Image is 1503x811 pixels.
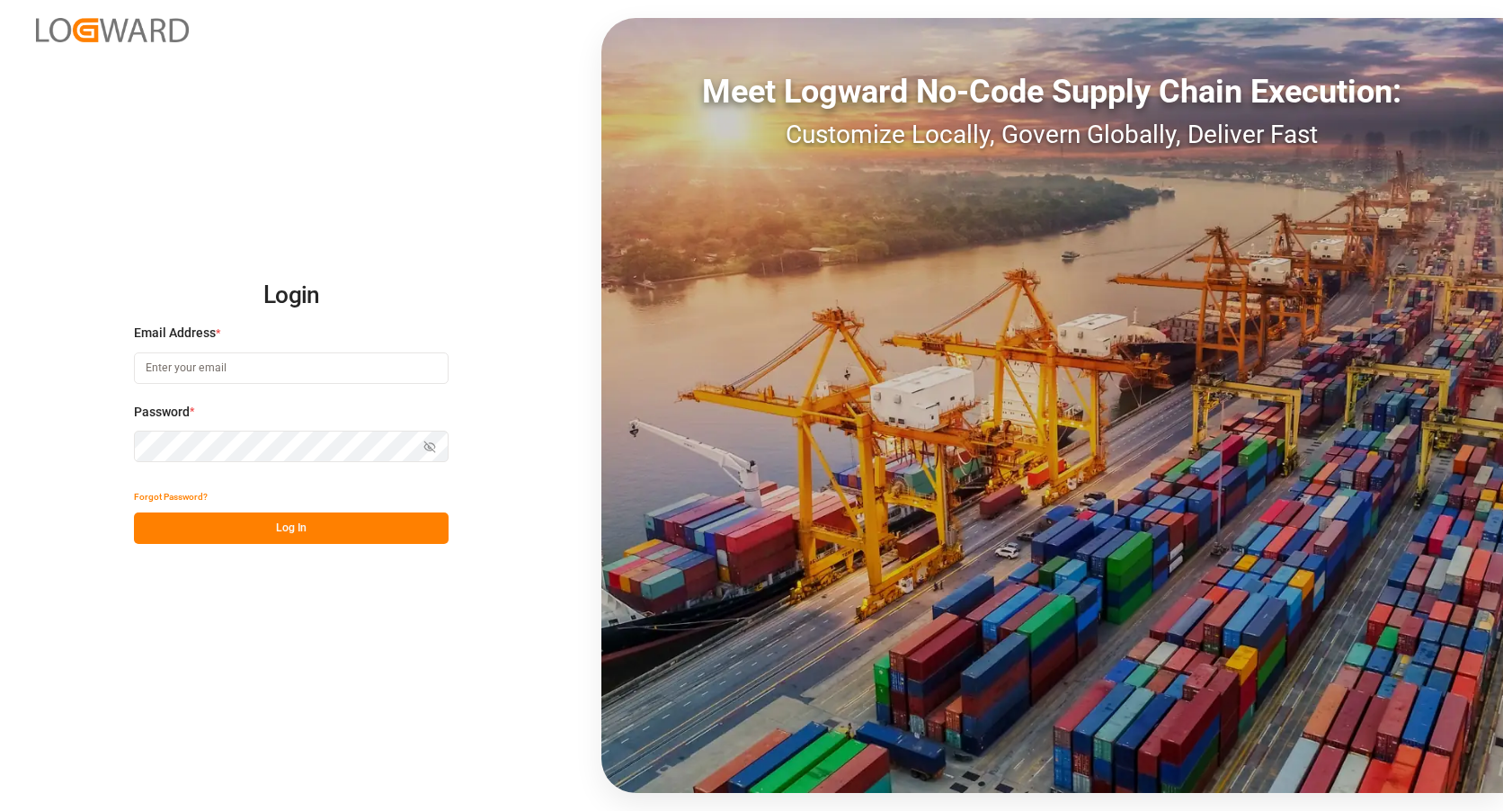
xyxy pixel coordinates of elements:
[134,324,216,343] span: Email Address
[134,267,449,325] h2: Login
[134,352,449,384] input: Enter your email
[134,403,190,422] span: Password
[601,116,1503,154] div: Customize Locally, Govern Globally, Deliver Fast
[134,481,208,512] button: Forgot Password?
[601,67,1503,116] div: Meet Logward No-Code Supply Chain Execution:
[36,18,189,42] img: Logward_new_orange.png
[134,512,449,544] button: Log In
